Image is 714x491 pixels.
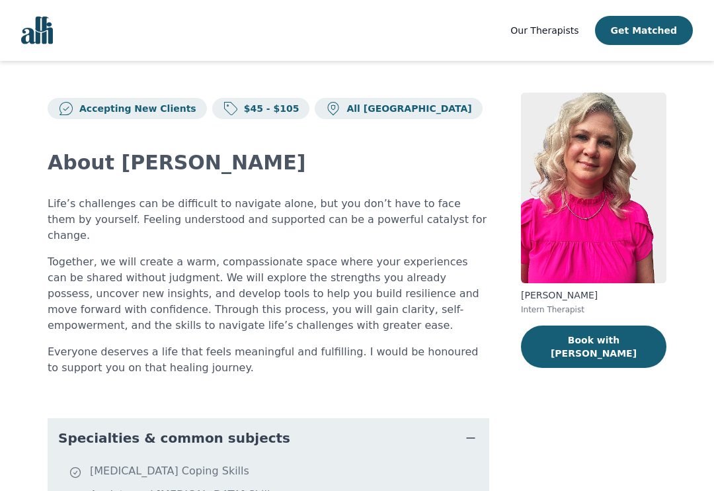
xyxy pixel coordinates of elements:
[48,196,489,244] p: Life’s challenges can be difficult to navigate alone, but you don’t have to face them by yourself...
[48,254,489,334] p: Together, we will create a warm, compassionate space where your experiences can be shared without...
[595,16,693,45] button: Get Matched
[239,102,299,115] p: $45 - $105
[69,463,484,482] li: [MEDICAL_DATA] Coping Skills
[510,25,578,36] span: Our Therapists
[58,429,290,447] span: Specialties & common subjects
[48,344,489,376] p: Everyone deserves a life that feels meaningful and fulfilling. I would be honoured to support you...
[74,102,196,115] p: Accepting New Clients
[521,304,666,315] p: Intern Therapist
[48,151,489,175] h2: About [PERSON_NAME]
[521,93,666,283] img: Melissa_Stutley
[341,102,471,115] p: All [GEOGRAPHIC_DATA]
[510,22,578,38] a: Our Therapists
[521,289,666,302] p: [PERSON_NAME]
[521,326,666,368] button: Book with [PERSON_NAME]
[48,418,489,458] button: Specialties & common subjects
[21,17,53,44] img: alli logo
